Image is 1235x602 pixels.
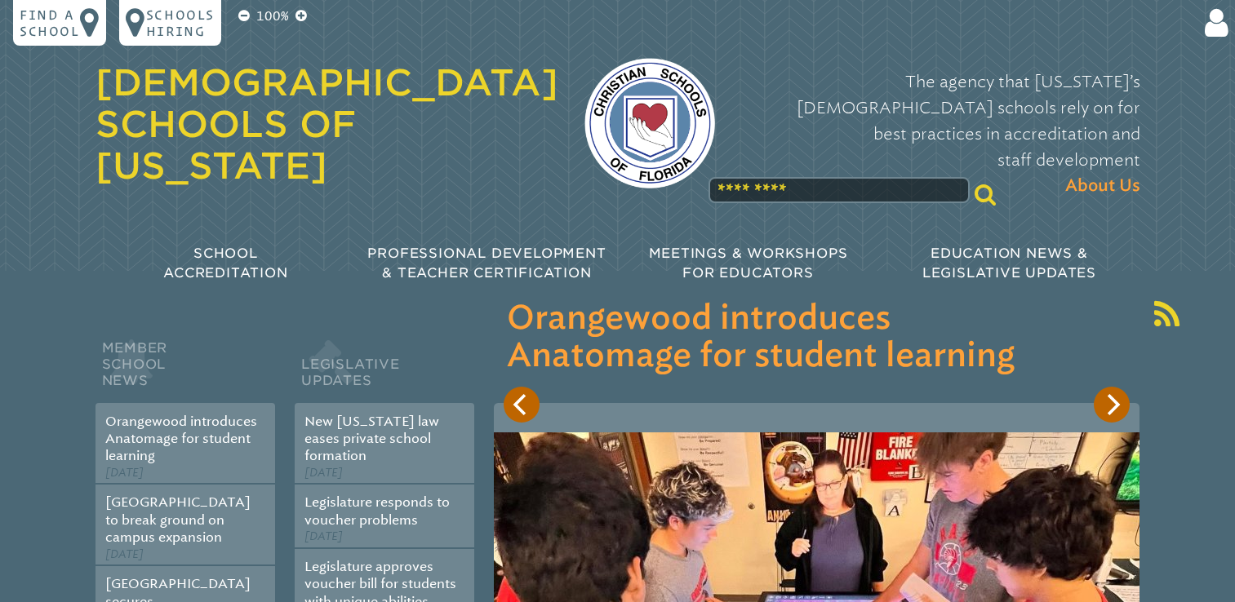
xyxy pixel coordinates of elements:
[367,246,606,281] span: Professional Development & Teacher Certification
[304,494,450,527] a: Legislature responds to voucher problems
[295,336,474,403] h2: Legislative Updates
[1065,173,1140,199] span: About Us
[304,414,439,464] a: New [US_STATE] law eases private school formation
[584,58,715,188] img: csf-logo-web-colors.png
[1094,387,1130,423] button: Next
[741,69,1140,199] p: The agency that [US_STATE]’s [DEMOGRAPHIC_DATA] schools rely on for best practices in accreditati...
[105,414,257,464] a: Orangewood introduces Anatomage for student learning
[105,547,144,561] span: [DATE]
[163,246,287,281] span: School Accreditation
[922,246,1096,281] span: Education News & Legislative Updates
[649,246,848,281] span: Meetings & Workshops for Educators
[304,529,343,543] span: [DATE]
[105,494,251,545] a: [GEOGRAPHIC_DATA] to break ground on campus expansion
[96,336,275,403] h2: Member School News
[253,7,292,26] p: 100%
[504,387,540,423] button: Previous
[20,7,80,39] p: Find a school
[96,61,558,187] a: [DEMOGRAPHIC_DATA] Schools of [US_STATE]
[146,7,215,39] p: Schools Hiring
[105,466,144,480] span: [DATE]
[304,466,343,480] span: [DATE]
[507,300,1126,375] h3: Orangewood introduces Anatomage for student learning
